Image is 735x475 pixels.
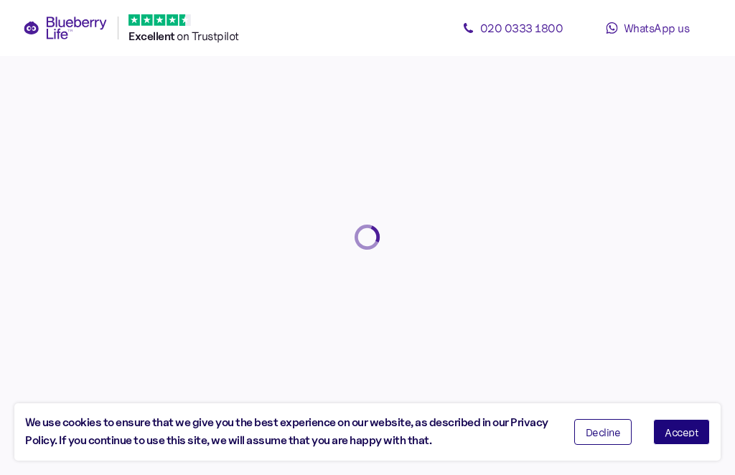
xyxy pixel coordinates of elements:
a: WhatsApp us [583,14,712,42]
span: 020 0333 1800 [480,21,563,35]
span: WhatsApp us [624,21,690,35]
button: Accept cookies [653,419,710,445]
span: Accept [665,427,698,437]
span: on Trustpilot [177,29,239,43]
span: Decline [586,427,621,437]
a: 020 0333 1800 [448,14,577,42]
div: We use cookies to ensure that we give you the best experience on our website, as described in our... [25,414,553,450]
button: Decline cookies [574,419,632,445]
span: Excellent ️ [128,29,177,43]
